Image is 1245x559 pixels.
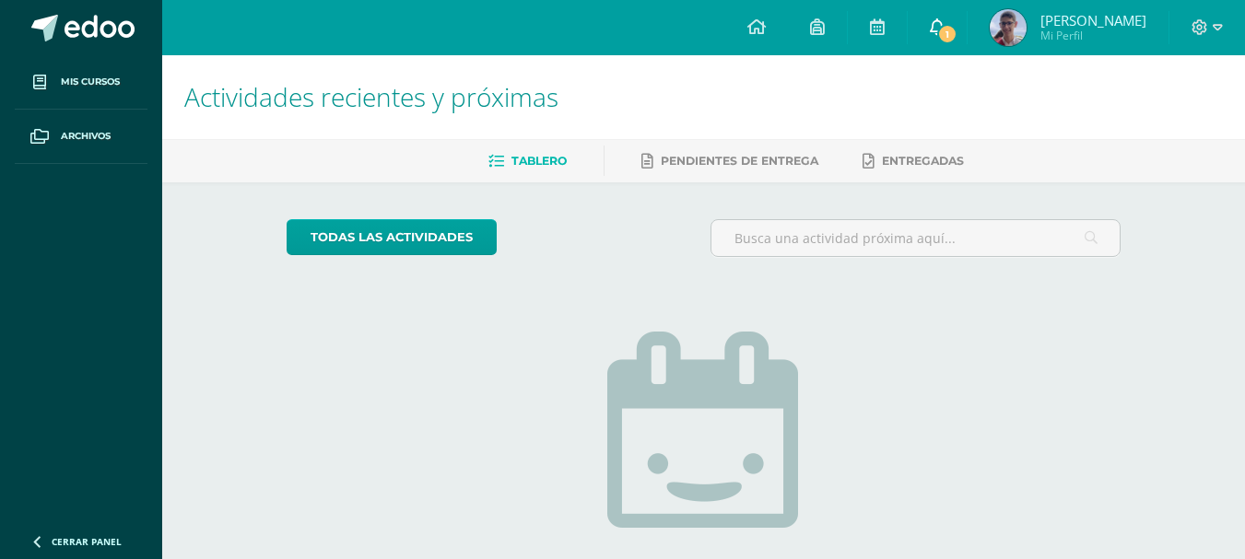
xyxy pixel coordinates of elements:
[511,154,567,168] span: Tablero
[52,535,122,548] span: Cerrar panel
[1040,28,1146,43] span: Mi Perfil
[61,75,120,89] span: Mis cursos
[641,146,818,176] a: Pendientes de entrega
[711,220,1120,256] input: Busca una actividad próxima aquí...
[15,55,147,110] a: Mis cursos
[990,9,1027,46] img: 108c31ba970ce73aae4c542f034b0b86.png
[15,110,147,164] a: Archivos
[1040,11,1146,29] span: [PERSON_NAME]
[863,146,964,176] a: Entregadas
[661,154,818,168] span: Pendientes de entrega
[184,79,558,114] span: Actividades recientes y próximas
[882,154,964,168] span: Entregadas
[937,24,957,44] span: 1
[287,219,497,255] a: todas las Actividades
[61,129,111,144] span: Archivos
[488,146,567,176] a: Tablero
